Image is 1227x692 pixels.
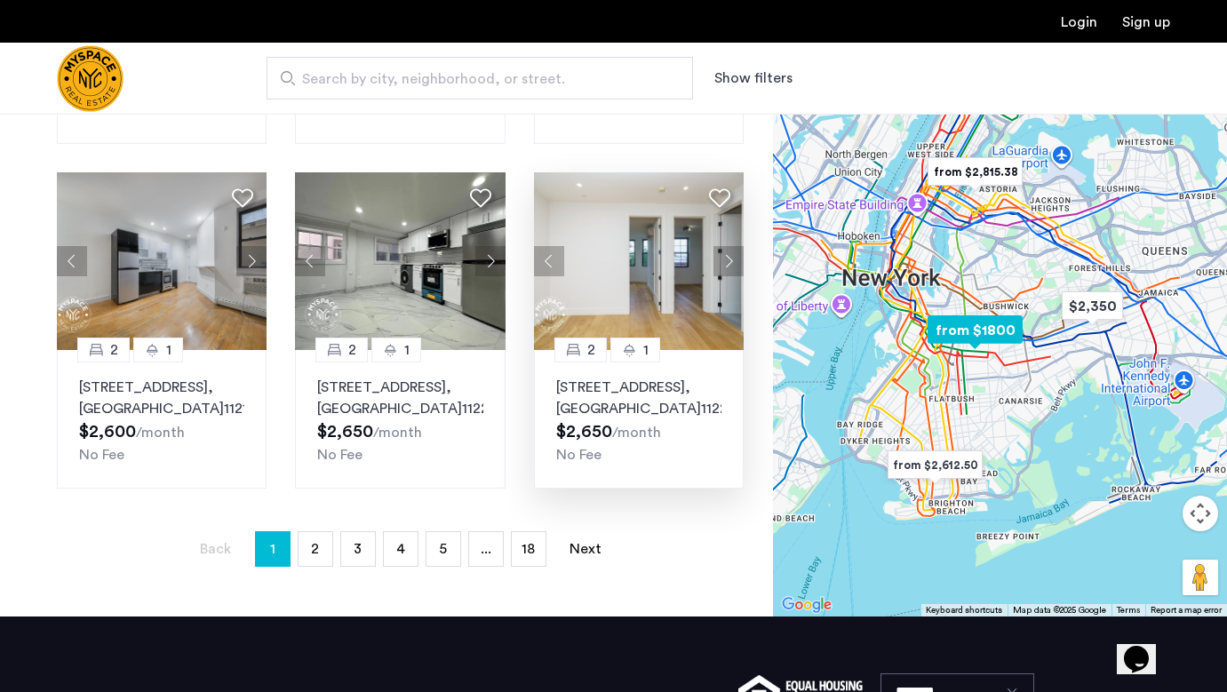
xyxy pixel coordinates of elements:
img: a8b926f1-9a91-4e5e-b036-feb4fe78ee5d_638870589958476599.jpeg [295,172,506,350]
p: [STREET_ADDRESS] 11213 [79,377,244,419]
span: $2,650 [556,423,612,441]
div: from $2,612.50 [880,445,990,485]
span: 2 [311,542,319,556]
span: No Fee [317,448,363,462]
span: 18 [522,542,535,556]
span: Search by city, neighborhood, or street. [302,68,643,90]
button: Previous apartment [295,246,325,276]
span: 2 [587,339,595,361]
sub: /month [373,426,422,440]
img: 1996_638572930804171655.jpeg [534,172,745,350]
span: 4 [396,542,405,556]
img: a8b926f1-9a91-4e5e-b036-feb4fe78ee5d_638721244065877995.jpeg [57,172,267,350]
span: $2,600 [79,423,136,441]
a: 21[STREET_ADDRESS], [GEOGRAPHIC_DATA]11226No Fee [534,350,744,489]
a: Registration [1122,15,1170,29]
span: ... [481,542,491,556]
span: No Fee [556,448,602,462]
span: Back [200,542,231,556]
a: Terms (opens in new tab) [1117,604,1140,616]
a: 21[STREET_ADDRESS], [GEOGRAPHIC_DATA]11213No Fee [57,350,267,489]
span: 1 [404,339,410,361]
sub: /month [612,426,661,440]
span: 3 [354,542,362,556]
span: Map data ©2025 Google [1013,606,1106,615]
span: 5 [439,542,447,556]
iframe: chat widget [1117,621,1174,674]
div: from $2,815.38 [920,152,1030,192]
button: Drag Pegman onto the map to open Street View [1183,560,1218,595]
button: Next apartment [236,246,267,276]
input: Apartment Search [267,57,693,99]
button: Previous apartment [534,246,564,276]
a: Report a map error [1151,604,1222,616]
a: Login [1061,15,1097,29]
span: $2,650 [317,423,373,441]
span: 1 [166,339,171,361]
button: Next apartment [713,246,744,276]
p: [STREET_ADDRESS] 11226 [556,377,721,419]
span: 2 [110,339,118,361]
a: 21[STREET_ADDRESS], [GEOGRAPHIC_DATA]11223No Fee [295,350,505,489]
button: Previous apartment [57,246,87,276]
div: from $1800 [920,310,1030,350]
button: Next apartment [475,246,506,276]
button: Map camera controls [1183,496,1218,531]
span: 1 [643,339,649,361]
sub: /month [136,426,185,440]
button: Show or hide filters [714,68,793,89]
img: logo [57,45,123,112]
img: Google [777,593,836,616]
a: Next [568,532,603,566]
a: Open this area in Google Maps (opens a new window) [777,593,836,616]
button: Keyboard shortcuts [926,604,1002,616]
a: Cazamio Logo [57,45,123,112]
div: $2,350 [1055,286,1130,326]
nav: Pagination [57,531,744,567]
span: No Fee [79,448,124,462]
span: 1 [270,535,275,563]
p: [STREET_ADDRESS] 11223 [317,377,482,419]
span: 2 [348,339,356,361]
